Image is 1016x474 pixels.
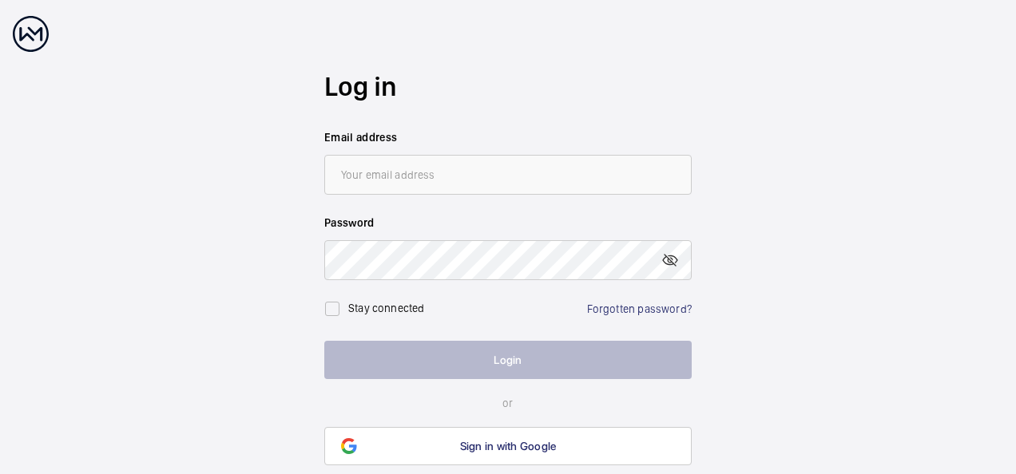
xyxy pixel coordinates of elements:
span: Sign in with Google [460,440,557,452]
a: Forgotten password? [587,302,692,315]
p: or [324,395,692,411]
label: Email address [324,129,692,145]
button: Login [324,341,692,379]
label: Stay connected [348,302,425,314]
label: Password [324,215,692,231]
input: Your email address [324,155,692,195]
h2: Log in [324,68,692,105]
